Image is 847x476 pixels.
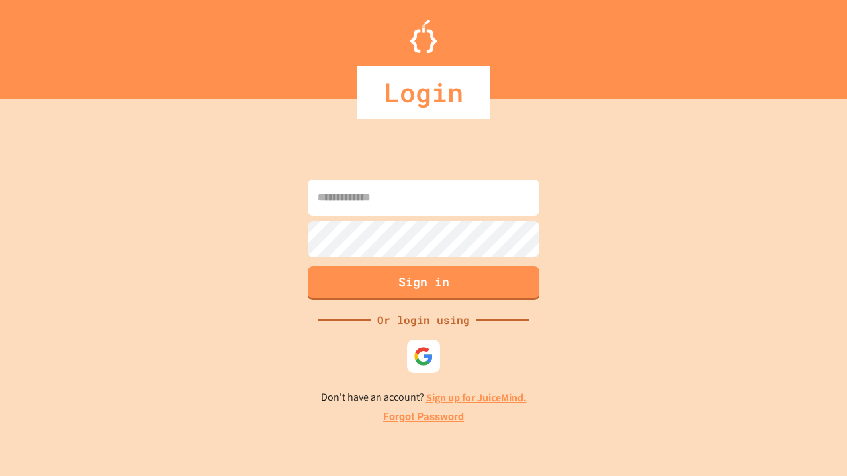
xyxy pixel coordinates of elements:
[410,20,437,53] img: Logo.svg
[426,391,527,405] a: Sign up for JuiceMind.
[357,66,490,119] div: Login
[414,346,433,366] img: google-icon.svg
[383,409,464,425] a: Forgot Password
[321,389,527,406] p: Don't have an account?
[371,312,476,328] div: Or login using
[308,266,539,300] button: Sign in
